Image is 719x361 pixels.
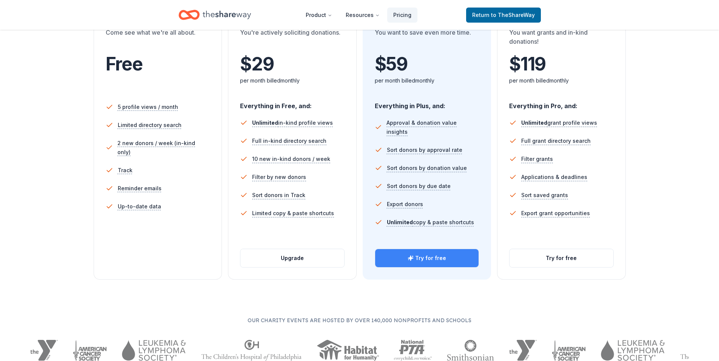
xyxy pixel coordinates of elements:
img: American Cancer Society [73,340,107,361]
span: Sort donors by approval rate [387,145,462,154]
div: You want to save even more time. [375,28,479,49]
div: Everything in Pro, and: [509,95,614,111]
span: grant profile views [521,119,597,126]
img: Leukemia & Lymphoma Society [601,340,665,361]
button: Product [300,8,338,23]
div: Come see what we're all about. [106,28,210,49]
span: $ 119 [509,54,546,75]
span: Full grant directory search [521,136,591,145]
a: Home [179,6,251,24]
span: copy & paste shortcuts [387,219,474,225]
div: You're actively soliciting donations. [240,28,345,49]
span: Export donors [387,200,423,209]
span: Export grant opportunities [521,209,590,218]
span: Up-to-date data [118,202,161,211]
img: The Children's Hospital of Philadelphia [201,340,302,361]
span: Sort donors by donation value [387,164,467,173]
span: Track [118,166,132,175]
button: Try for free [375,249,479,267]
img: Leukemia & Lymphoma Society [122,340,186,361]
span: Filter grants [521,154,553,164]
div: You want grants and in-kind donations! [509,28,614,49]
span: $ 29 [240,54,274,75]
button: Resources [340,8,386,23]
span: to TheShareWay [491,12,535,18]
button: Upgrade [240,249,344,267]
span: in-kind profile views [252,119,333,126]
p: Our charity events are hosted by over 140,000 nonprofits and schools [30,316,689,325]
span: Sort saved grants [521,191,568,200]
nav: Main [300,6,417,24]
span: Unlimited [521,119,547,126]
span: Free [106,53,143,75]
span: Unlimited [387,219,413,225]
div: per month billed monthly [375,76,479,85]
span: 5 profile views / month [118,102,178,112]
a: Returnto TheShareWay [466,8,541,23]
span: $ 59 [375,54,408,75]
span: Full in-kind directory search [252,136,326,145]
span: Approval & donation value insights [386,118,479,136]
div: per month billed monthly [509,76,614,85]
span: Limited copy & paste shortcuts [252,209,334,218]
div: per month billed monthly [240,76,345,85]
span: Sort donors in Track [252,191,305,200]
img: American Cancer Society [552,340,586,361]
span: Unlimited [252,119,278,126]
button: Try for free [510,249,613,267]
span: Applications & deadlines [521,173,587,182]
img: Habitat for Humanity [317,340,379,361]
span: Reminder emails [118,184,162,193]
img: Smithsonian [447,340,494,361]
div: Everything in Free, and: [240,95,345,111]
img: YMCA [509,340,537,361]
img: YMCA [30,340,58,361]
div: Everything in Plus, and: [375,95,479,111]
a: Pricing [387,8,417,23]
span: Sort donors by due date [387,182,451,191]
span: Return [472,11,535,20]
img: National PTA [394,340,432,361]
span: 10 new in-kind donors / week [252,154,330,164]
span: Filter by new donors [252,173,306,182]
span: 2 new donors / week (in-kind only) [117,139,210,157]
span: Limited directory search [118,121,182,130]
